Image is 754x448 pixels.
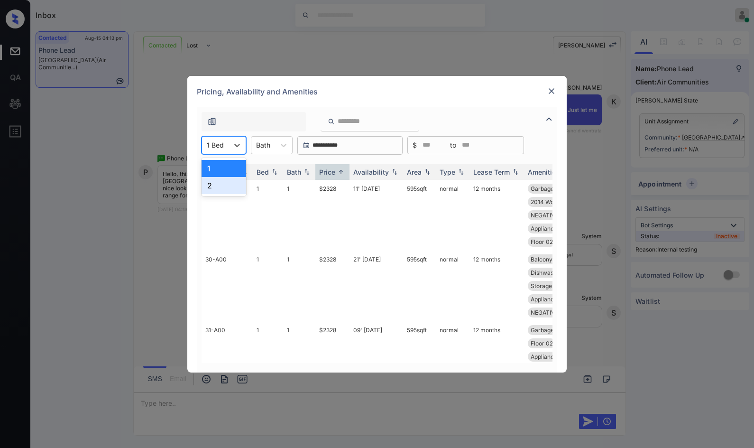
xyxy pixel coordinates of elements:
[336,168,346,176] img: sorting
[202,180,253,251] td: 14-G00
[253,321,283,392] td: 1
[531,212,582,219] span: NEGATIVE View P...
[473,168,510,176] div: Lease Term
[202,177,246,194] div: 2
[202,160,246,177] div: 1
[315,321,349,392] td: $2328
[283,321,315,392] td: 1
[511,168,520,175] img: sorting
[531,238,553,245] span: Floor 02
[531,327,580,334] span: Garbage disposa...
[440,168,455,176] div: Type
[207,117,217,126] img: icon-zuma
[253,180,283,251] td: 1
[469,180,524,251] td: 12 months
[528,168,560,176] div: Amenities
[469,251,524,321] td: 12 months
[353,168,389,176] div: Availability
[202,321,253,392] td: 31-A00
[531,225,576,232] span: Appliances Stai...
[531,309,582,316] span: NEGATIVE View P...
[531,282,577,289] span: Storage Exterio...
[456,168,466,175] img: sorting
[315,180,349,251] td: $2328
[403,180,436,251] td: 595 sqft
[257,168,269,176] div: Bed
[319,168,335,176] div: Price
[531,340,553,347] span: Floor 02
[436,180,469,251] td: normal
[531,256,573,263] span: Balcony Private
[423,168,432,175] img: sorting
[283,251,315,321] td: 1
[436,321,469,392] td: normal
[390,168,399,175] img: sorting
[349,180,403,251] td: 11' [DATE]
[543,113,555,125] img: icon-zuma
[349,321,403,392] td: 09' [DATE]
[349,251,403,321] td: 21' [DATE]
[531,198,579,205] span: 2014 Wood Floor...
[302,168,312,175] img: sorting
[531,185,580,192] span: Garbage disposa...
[270,168,279,175] img: sorting
[187,76,567,107] div: Pricing, Availability and Amenities
[413,140,417,150] span: $
[283,180,315,251] td: 1
[531,296,576,303] span: Appliances Stai...
[436,251,469,321] td: normal
[253,251,283,321] td: 1
[450,140,456,150] span: to
[328,117,335,126] img: icon-zuma
[547,86,556,96] img: close
[202,251,253,321] td: 30-A00
[403,251,436,321] td: 595 sqft
[315,251,349,321] td: $2328
[407,168,422,176] div: Area
[287,168,301,176] div: Bath
[403,321,436,392] td: 595 sqft
[531,353,576,360] span: Appliances Stai...
[469,321,524,392] td: 12 months
[531,269,562,276] span: Dishwasher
